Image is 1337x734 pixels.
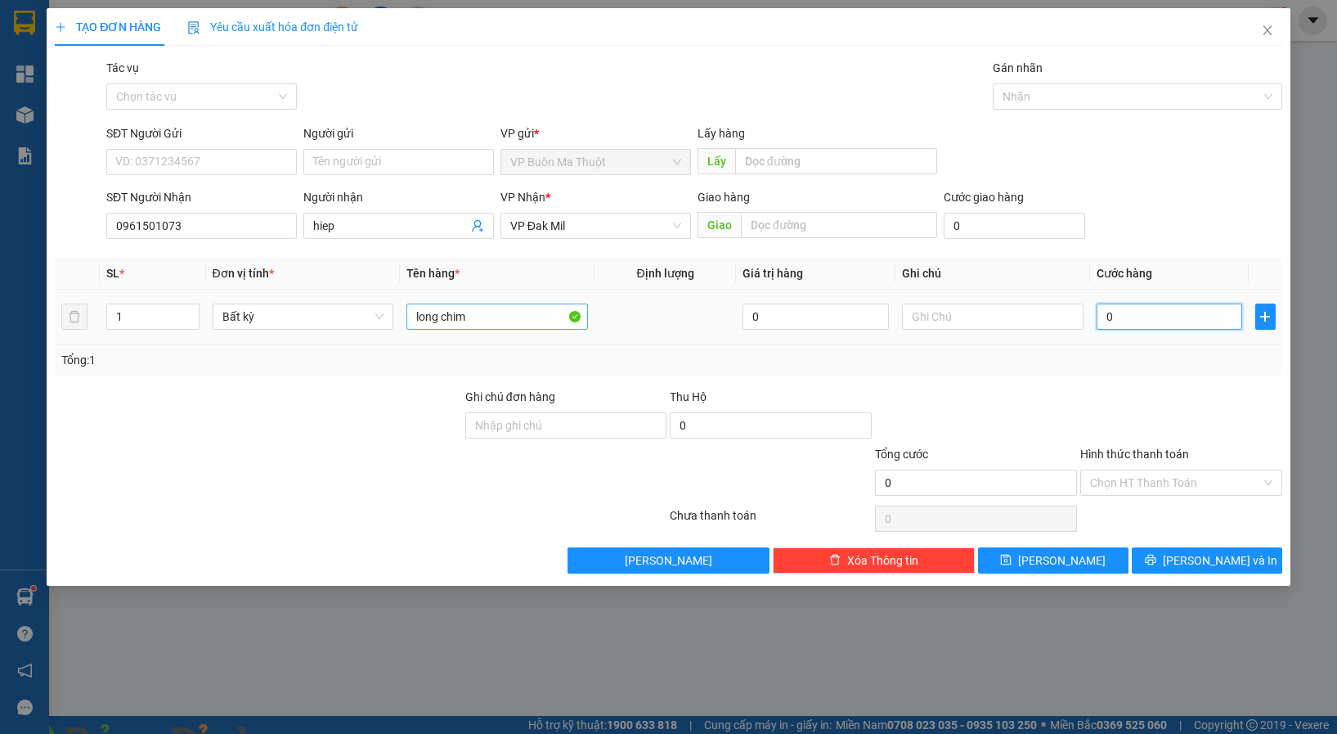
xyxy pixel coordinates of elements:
input: Dọc đường [741,212,937,238]
div: Người gửi [303,124,494,142]
th: Ghi chú [895,258,1090,290]
input: Ghi Chú [902,304,1084,330]
input: VD: Bàn, Ghế [406,304,588,330]
label: Ghi chú đơn hàng [465,390,555,403]
button: [PERSON_NAME] [568,547,769,574]
span: Lấy [698,148,735,174]
span: Giao [698,212,741,238]
span: Tổng cước [875,448,928,461]
span: [PERSON_NAME] [1018,552,1106,570]
button: plus [1255,304,1276,330]
span: VP Buôn Ma Thuột [510,150,681,174]
span: TẠO ĐƠN HÀNG [55,20,161,34]
span: save [1000,554,1012,567]
span: close [1261,24,1274,37]
input: Ghi chú đơn hàng [465,412,667,439]
span: plus [55,21,66,33]
span: SL [106,267,119,280]
span: VP Đak Mil [510,214,681,238]
button: delete [61,304,87,330]
span: Yêu cầu xuất hóa đơn điện tử [187,20,358,34]
span: Xóa Thông tin [847,552,918,570]
span: Giá trị hàng [743,267,803,280]
span: Thu Hộ [670,390,707,403]
div: Tổng: 1 [61,351,517,369]
span: delete [829,554,841,567]
span: Giao hàng [698,191,750,204]
span: Bất kỳ [222,304,384,329]
span: printer [1145,554,1156,567]
span: [PERSON_NAME] [625,552,712,570]
button: deleteXóa Thông tin [773,547,975,574]
input: Dọc đường [735,148,937,174]
div: SĐT Người Gửi [106,124,297,142]
button: printer[PERSON_NAME] và In [1132,547,1282,574]
div: Chưa thanh toán [668,507,873,535]
div: VP gửi [500,124,691,142]
span: Lấy hàng [698,127,745,140]
span: [PERSON_NAME] và In [1163,552,1277,570]
input: 0 [743,304,889,330]
img: icon [187,21,200,34]
label: Tác vụ [106,61,139,74]
span: Đơn vị tính [213,267,274,280]
span: plus [1256,310,1275,323]
input: Cước giao hàng [944,213,1085,239]
button: save[PERSON_NAME] [978,547,1128,574]
label: Gán nhãn [993,61,1043,74]
label: Cước giao hàng [944,191,1024,204]
span: Tên hàng [406,267,460,280]
button: Close [1245,8,1290,54]
div: Người nhận [303,188,494,206]
span: Định lượng [637,267,694,280]
span: VP Nhận [500,191,545,204]
span: user-add [471,219,484,232]
div: SĐT Người Nhận [106,188,297,206]
span: Cước hàng [1097,267,1152,280]
label: Hình thức thanh toán [1080,448,1189,461]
